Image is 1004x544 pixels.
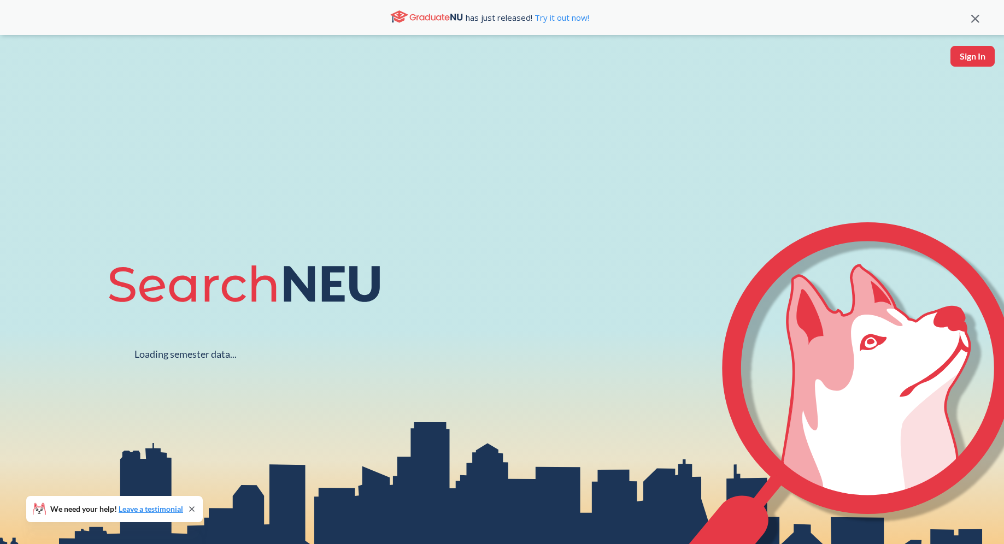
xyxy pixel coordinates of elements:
[532,12,589,23] a: Try it out now!
[950,46,995,67] button: Sign In
[119,504,183,513] a: Leave a testimonial
[11,46,37,79] img: sandbox logo
[50,505,183,513] span: We need your help!
[134,348,237,360] div: Loading semester data...
[11,46,37,82] a: sandbox logo
[466,11,589,23] span: has just released!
